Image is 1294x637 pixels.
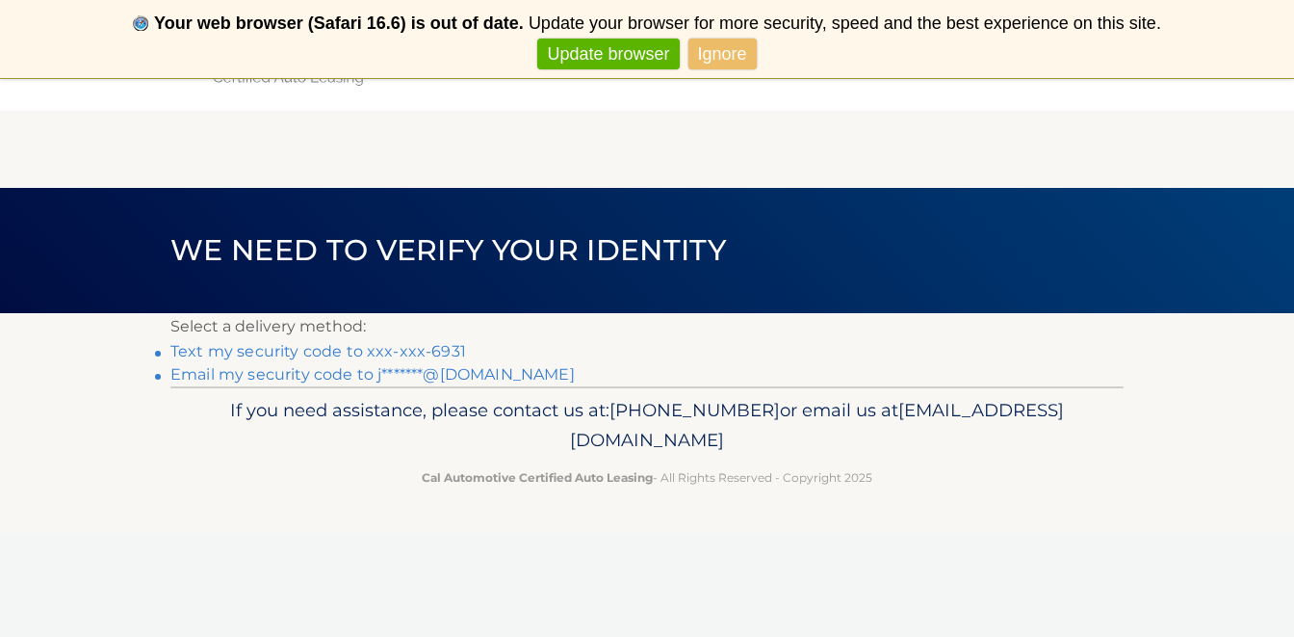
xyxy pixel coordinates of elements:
a: Email my security code to j*******@[DOMAIN_NAME] [170,365,575,384]
span: [PHONE_NUMBER] [609,399,780,421]
span: We need to verify your identity [170,232,726,268]
a: Text my security code to xxx-xxx-6931 [170,342,466,360]
a: Ignore [688,39,757,70]
span: Update your browser for more security, speed and the best experience on this site. [529,13,1161,33]
p: If you need assistance, please contact us at: or email us at [183,395,1111,457]
a: Update browser [537,39,679,70]
strong: Cal Automotive Certified Auto Leasing [422,470,653,485]
p: - All Rights Reserved - Copyright 2025 [183,467,1111,488]
p: Select a delivery method: [170,313,1124,340]
b: Your web browser (Safari 16.6) is out of date. [154,13,524,33]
